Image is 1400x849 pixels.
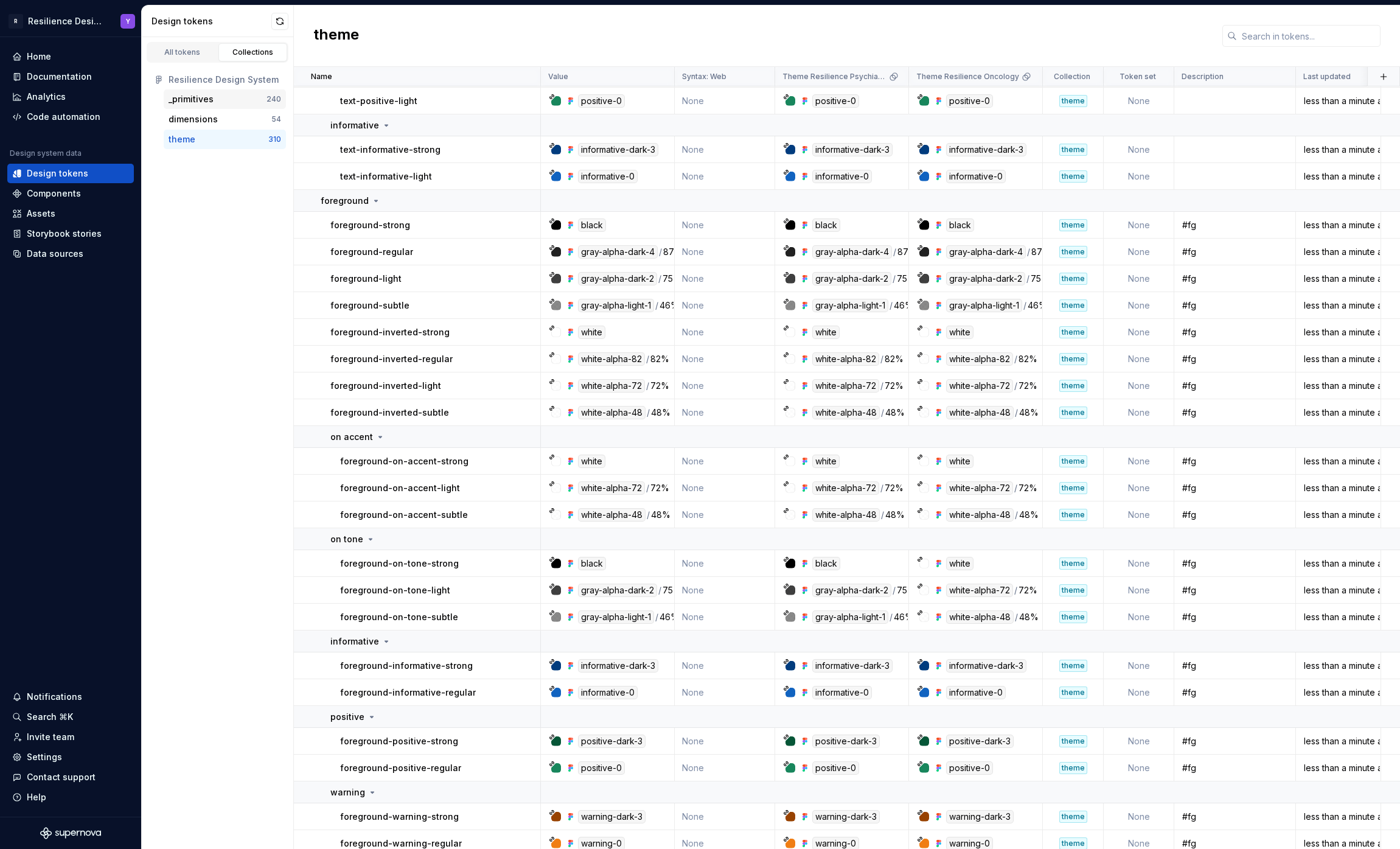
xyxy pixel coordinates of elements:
div: black [578,557,606,570]
div: / [893,245,896,259]
button: _primitives240 [164,89,286,109]
div: / [1014,481,1017,495]
td: None [675,399,775,426]
div: 82% [650,352,669,366]
td: None [1104,728,1174,755]
button: dimensions54 [164,110,286,129]
div: theme [1059,380,1087,392]
p: foreground-strong [330,219,410,231]
div: theme [1059,144,1087,156]
button: Help [7,788,134,807]
div: white-alpha-48 [578,508,646,522]
div: Design tokens [27,167,88,180]
td: None [675,604,775,631]
div: / [655,299,658,312]
div: / [890,610,893,624]
div: white-alpha-48 [812,406,880,419]
div: #fg [1175,584,1295,596]
td: None [675,448,775,475]
div: 46% [1028,299,1047,312]
div: white-alpha-48 [812,508,880,522]
td: None [1104,265,1174,292]
div: 54 [271,114,281,124]
a: Invite team [7,727,134,747]
div: Components [27,187,81,200]
div: less than a minute ago [1297,95,1380,107]
svg: Supernova Logo [40,827,101,839]
div: informative-0 [946,170,1006,183]
input: Search in tokens... [1237,25,1381,47]
p: informative [330,635,379,648]
div: white-alpha-72 [812,379,879,393]
div: #fg [1175,611,1295,623]
td: None [1104,163,1174,190]
a: Assets [7,204,134,223]
p: positive [330,711,364,723]
p: Syntax: Web [682,72,726,82]
p: foreground-inverted-subtle [330,407,449,419]
div: white [946,557,973,570]
td: None [1104,448,1174,475]
div: / [1015,610,1018,624]
div: / [1015,406,1018,419]
div: Design system data [10,148,82,158]
div: #fg [1175,299,1295,312]
div: 75% [897,272,916,285]
div: 72% [885,481,904,495]
div: less than a minute ago [1297,687,1380,699]
button: RResilience Design SystemY [2,8,139,34]
div: white-alpha-48 [946,508,1014,522]
div: All tokens [152,47,213,57]
a: Analytics [7,87,134,107]
div: / [647,508,650,522]
div: less than a minute ago [1297,660,1380,672]
div: Assets [27,208,55,220]
div: gray-alpha-dark-2 [946,272,1025,285]
p: Last updated [1303,72,1351,82]
div: Data sources [27,248,83,260]
div: Storybook stories [27,228,102,240]
div: R [9,14,23,29]
div: theme [1059,299,1087,312]
div: Search ⌘K [27,711,73,723]
div: theme [1059,246,1087,258]
div: Contact support [27,771,96,783]
div: theme [1059,687,1087,699]
div: / [655,610,658,624]
div: Documentation [27,71,92,83]
td: None [1104,652,1174,679]
div: informative-0 [946,686,1006,699]
div: white-alpha-48 [578,406,646,419]
div: #fg [1175,407,1295,419]
p: on accent [330,431,373,443]
div: 48% [1019,610,1039,624]
p: foreground-on-accent-subtle [340,509,468,521]
td: None [675,679,775,706]
td: None [675,136,775,163]
td: None [1104,239,1174,265]
p: text-positive-light [340,95,417,107]
div: less than a minute ago [1297,455,1380,467]
div: #fg [1175,353,1295,365]
p: foreground-on-tone-subtle [340,611,458,623]
div: informative-dark-3 [812,659,893,673]
td: None [675,550,775,577]
div: / [659,245,662,259]
div: #fg [1175,660,1295,672]
td: None [675,346,775,372]
td: None [675,501,775,528]
div: / [1015,508,1018,522]
td: None [675,319,775,346]
div: theme [1059,170,1087,183]
td: None [1104,604,1174,631]
h2: theme [313,25,359,47]
div: theme [1059,353,1087,365]
div: 87% [663,245,683,259]
div: / [1027,245,1030,259]
td: None [1104,88,1174,114]
div: 75% [663,584,681,597]
td: None [1104,577,1174,604]
td: None [1104,212,1174,239]
div: 46% [894,610,913,624]
div: 46% [660,610,679,624]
